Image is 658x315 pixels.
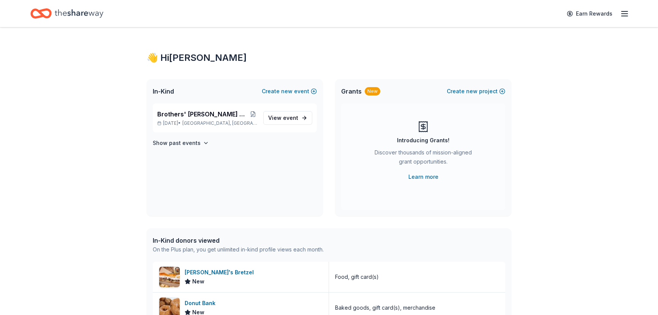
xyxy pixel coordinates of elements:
[153,245,324,254] div: On the Plus plan, you get unlimited in-kind profile views each month.
[153,138,209,148] button: Show past events
[283,115,298,121] span: event
[153,236,324,245] div: In-Kind donors viewed
[153,87,174,96] span: In-Kind
[147,52,511,64] div: 👋 Hi [PERSON_NAME]
[341,87,362,96] span: Grants
[159,267,180,287] img: Image for Hannah's Bretzel
[153,138,201,148] h4: Show past events
[263,111,312,125] a: View event
[281,87,293,96] span: new
[262,87,317,96] button: Createnewevent
[192,277,204,286] span: New
[30,5,103,22] a: Home
[157,120,257,126] p: [DATE] •
[408,172,438,181] a: Learn more
[372,148,475,169] div: Discover thousands of mission-aligned grant opportunities.
[397,136,449,145] div: Introducing Grants!
[447,87,505,96] button: Createnewproject
[466,87,478,96] span: new
[335,303,435,312] div: Baked goods, gift card(s), merchandise
[157,110,249,119] span: Brothers' [PERSON_NAME] Mistletoe & Mezze Fundraiser
[562,7,617,21] a: Earn Rewards
[268,113,298,123] span: View
[335,272,379,282] div: Food, gift card(s)
[182,120,257,126] span: [GEOGRAPHIC_DATA], [GEOGRAPHIC_DATA]
[185,299,218,308] div: Donut Bank
[365,87,380,95] div: New
[185,268,257,277] div: [PERSON_NAME]'s Bretzel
